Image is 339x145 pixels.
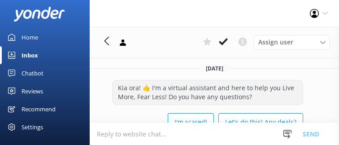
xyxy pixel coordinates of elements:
[22,28,38,46] div: Home
[218,113,303,131] button: Let's do this! Any deals?
[22,82,43,100] div: Reviews
[258,37,293,47] span: Assign user
[13,7,65,22] img: yonder-white-logo.png
[113,80,303,104] div: Kia ora! 🤙 I'm a virtual assistant and here to help you Live More, Fear Less! Do you have any que...
[200,65,229,72] span: [DATE]
[168,113,214,131] button: I'm scared!
[22,118,43,136] div: Settings
[22,46,38,64] div: Inbox
[22,100,56,118] div: Recommend
[254,35,330,49] div: Assign User
[22,64,43,82] div: Chatbot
